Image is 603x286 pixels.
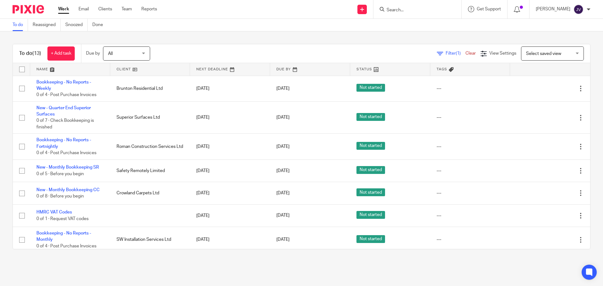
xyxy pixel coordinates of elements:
[33,19,61,31] a: Reassigned
[141,6,157,12] a: Reports
[47,46,75,61] a: + Add task
[13,5,44,13] img: Pixie
[356,113,385,121] span: Not started
[110,159,190,182] td: Safety Remotely Limited
[437,114,504,121] div: ---
[190,76,270,101] td: [DATE]
[32,51,41,56] span: (13)
[356,188,385,196] span: Not started
[386,8,443,13] input: Search
[356,142,385,150] span: Not started
[437,190,504,196] div: ---
[276,116,290,120] span: [DATE]
[437,236,504,243] div: ---
[477,7,501,11] span: Get Support
[190,101,270,134] td: [DATE]
[110,76,190,101] td: Brunton Residential Ltd
[356,211,385,219] span: Not started
[98,6,112,12] a: Clients
[437,143,504,150] div: ---
[36,194,84,198] span: 0 of 8 · Before you begin
[437,67,447,71] span: Tags
[437,168,504,174] div: ---
[36,138,91,148] a: Bookkeeping - No Reports - Fortnightly
[108,51,113,56] span: All
[36,172,84,176] span: 0 of 5 · Before you begin
[526,51,561,56] span: Select saved view
[36,188,100,192] a: New - Monthly Bookkeeping CC
[110,182,190,204] td: Crowland Carpets Ltd
[79,6,89,12] a: Email
[36,165,99,170] a: New - Monthly Bookkeeping SR
[489,51,516,56] span: View Settings
[36,80,91,91] a: Bookkeeping - No Reports - Weekly
[573,4,584,14] img: svg%3E
[36,231,91,242] a: Bookkeeping - No Reports - Monthly
[190,134,270,159] td: [DATE]
[276,144,290,149] span: [DATE]
[65,19,88,31] a: Snoozed
[276,237,290,242] span: [DATE]
[276,169,290,173] span: [DATE]
[437,213,504,219] div: ---
[36,106,91,116] a: New - Quarter End Superior Surfaces
[356,84,385,92] span: Not started
[110,227,190,252] td: SW Installation Services Ltd
[465,51,476,56] a: Clear
[190,182,270,204] td: [DATE]
[36,151,96,155] span: 0 of 4 · Post Purchase Invoices
[36,119,94,130] span: 0 of 7 · Check Bookkeeping is finished
[58,6,69,12] a: Work
[36,210,72,214] a: HMRC VAT Codes
[19,50,41,57] h1: To do
[536,6,570,12] p: [PERSON_NAME]
[437,85,504,92] div: ---
[276,213,290,218] span: [DATE]
[36,217,89,221] span: 0 of 1 · Request VAT codes
[190,204,270,227] td: [DATE]
[110,134,190,159] td: Roman Construction Services Ltd
[276,86,290,91] span: [DATE]
[36,93,96,97] span: 0 of 4 · Post Purchase Invoices
[122,6,132,12] a: Team
[190,227,270,252] td: [DATE]
[276,191,290,195] span: [DATE]
[456,51,461,56] span: (1)
[13,19,28,31] a: To do
[86,50,100,57] p: Due by
[36,244,96,248] span: 0 of 4 · Post Purchase Invoices
[190,159,270,182] td: [DATE]
[446,51,465,56] span: Filter
[356,166,385,174] span: Not started
[356,235,385,243] span: Not started
[92,19,108,31] a: Done
[110,101,190,134] td: Superior Surfaces Ltd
